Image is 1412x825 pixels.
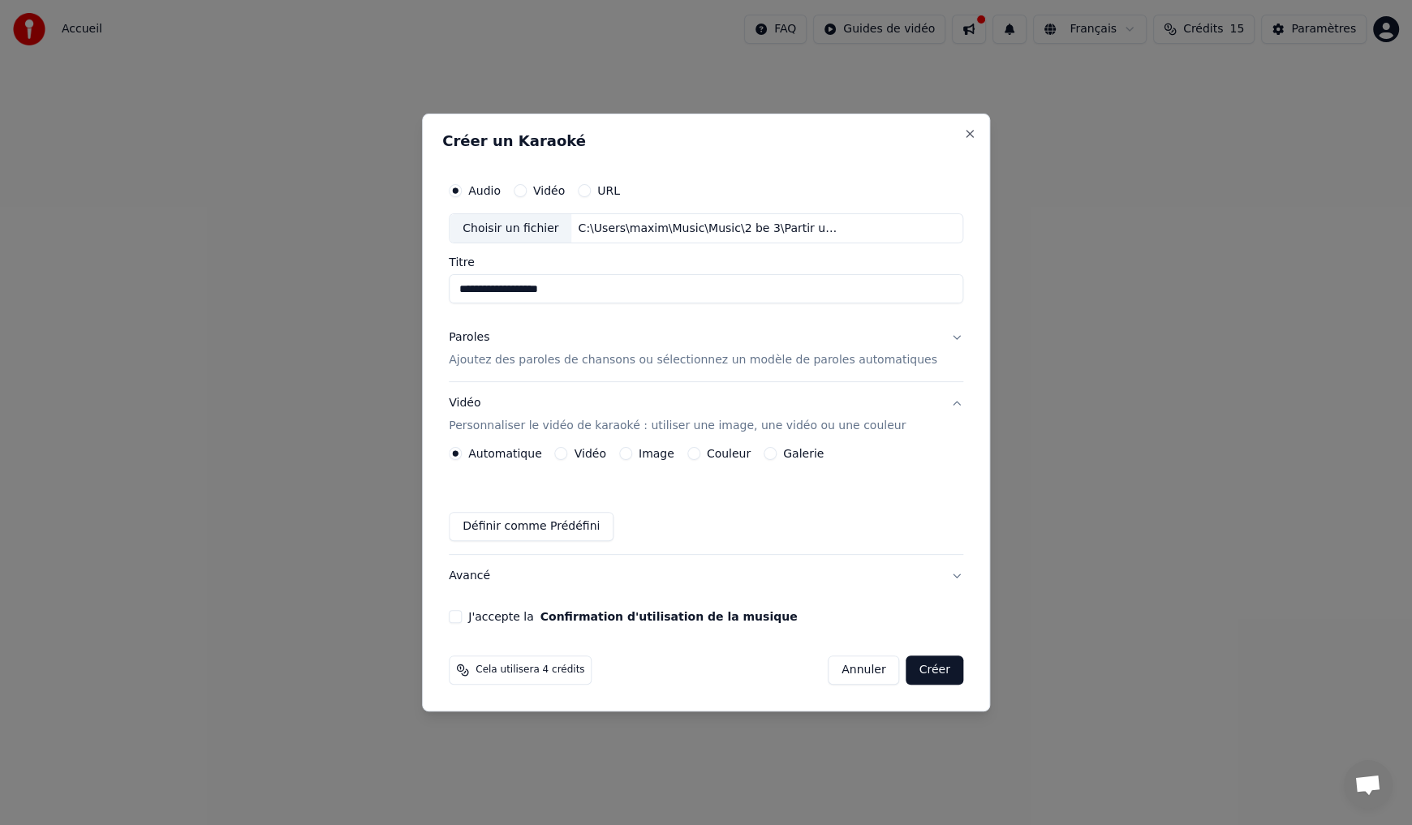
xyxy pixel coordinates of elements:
[468,185,501,196] label: Audio
[450,214,571,243] div: Choisir un fichier
[572,221,848,237] div: C:\Users\maxim\Music\Music\2 be 3\Partir un jour [Single]\01 Partir un jour 1.mp3
[540,611,798,622] button: J'accepte la
[533,185,565,196] label: Vidéo
[783,448,824,459] label: Galerie
[449,447,963,554] div: VidéoPersonnaliser le vidéo de karaoké : utiliser une image, une vidéo ou une couleur
[449,555,963,597] button: Avancé
[597,185,620,196] label: URL
[449,418,906,434] p: Personnaliser le vidéo de karaoké : utiliser une image, une vidéo ou une couleur
[449,317,963,382] button: ParolesAjoutez des paroles de chansons ou sélectionnez un modèle de paroles automatiques
[468,611,797,622] label: J'accepte la
[639,448,674,459] label: Image
[476,664,584,677] span: Cela utilisera 4 crédits
[449,353,937,369] p: Ajoutez des paroles de chansons ou sélectionnez un modèle de paroles automatiques
[442,134,970,148] h2: Créer un Karaoké
[828,655,899,685] button: Annuler
[575,448,606,459] label: Vidéo
[449,396,906,435] div: Vidéo
[449,512,613,541] button: Définir comme Prédéfini
[449,383,963,448] button: VidéoPersonnaliser le vidéo de karaoké : utiliser une image, une vidéo ou une couleur
[468,448,541,459] label: Automatique
[449,330,489,346] div: Paroles
[449,257,963,269] label: Titre
[906,655,963,685] button: Créer
[707,448,751,459] label: Couleur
